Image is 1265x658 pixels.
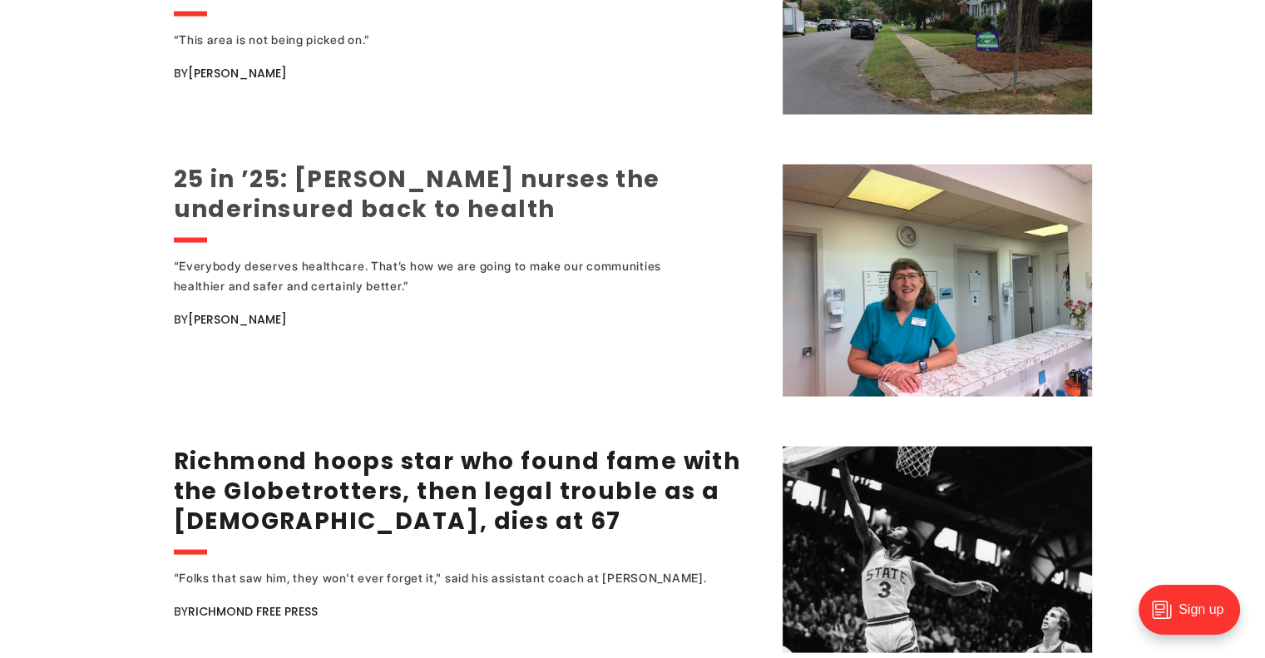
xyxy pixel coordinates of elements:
div: “Everybody deserves healthcare. That’s how we are going to make our communities healthier and saf... [174,256,714,296]
a: Richmond Free Press [188,603,318,620]
img: Richmond hoops star who found fame with the Globetrotters, then legal trouble as a pastor, dies a... [783,447,1092,653]
div: By [174,63,762,83]
div: “This area is not being picked on.” [174,30,714,50]
a: Richmond hoops star who found fame with the Globetrotters, then legal trouble as a [DEMOGRAPHIC_D... [174,445,741,537]
div: By [174,309,762,329]
a: [PERSON_NAME] [188,311,287,328]
a: 25 in ’25: [PERSON_NAME] nurses the underinsured back to health [174,163,660,225]
a: [PERSON_NAME] [188,65,287,82]
img: 25 in ’25: Marilyn Metzler nurses the underinsured back to health [783,165,1092,397]
div: By [174,601,762,621]
iframe: portal-trigger [1124,576,1265,658]
div: "Folks that saw him, they won't ever forget it," said his assistant coach at [PERSON_NAME]. [174,568,714,588]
